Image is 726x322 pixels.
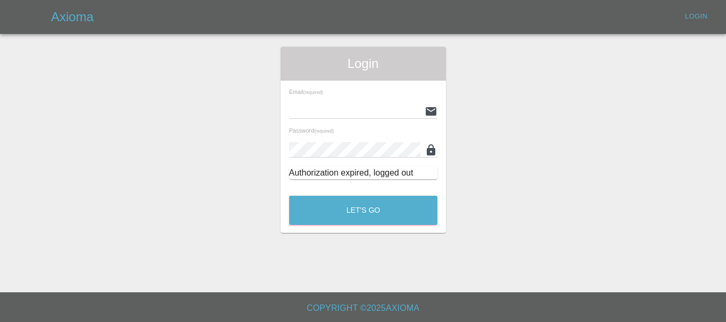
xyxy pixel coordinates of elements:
[289,167,437,179] div: Authorization expired, logged out
[314,129,333,134] small: (required)
[51,8,94,25] h5: Axioma
[289,196,437,225] button: Let's Go
[303,90,323,95] small: (required)
[9,301,717,316] h6: Copyright © 2025 Axioma
[289,55,437,72] span: Login
[679,8,713,25] a: Login
[289,89,323,95] span: Email
[289,127,334,134] span: Password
